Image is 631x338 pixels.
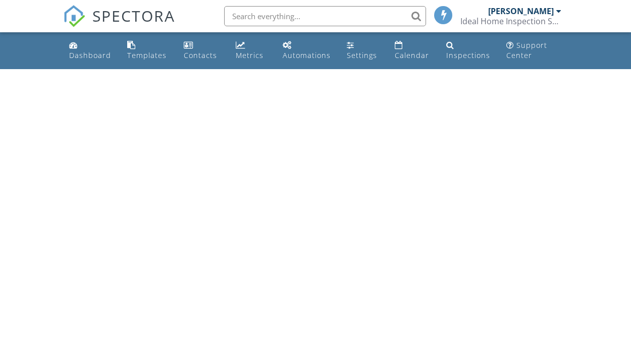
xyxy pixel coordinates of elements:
[460,16,561,26] div: Ideal Home Inspection Services, LLC
[127,50,167,60] div: Templates
[69,50,111,60] div: Dashboard
[92,5,175,26] span: SPECTORA
[391,36,434,65] a: Calendar
[63,5,85,27] img: The Best Home Inspection Software - Spectora
[283,50,331,60] div: Automations
[180,36,224,65] a: Contacts
[236,50,264,60] div: Metrics
[65,36,115,65] a: Dashboard
[347,50,377,60] div: Settings
[506,40,547,60] div: Support Center
[442,36,494,65] a: Inspections
[224,6,426,26] input: Search everything...
[232,36,271,65] a: Metrics
[488,6,554,16] div: [PERSON_NAME]
[123,36,171,65] a: Templates
[343,36,383,65] a: Settings
[279,36,335,65] a: Automations (Basic)
[502,36,566,65] a: Support Center
[446,50,490,60] div: Inspections
[395,50,429,60] div: Calendar
[184,50,217,60] div: Contacts
[63,14,175,35] a: SPECTORA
